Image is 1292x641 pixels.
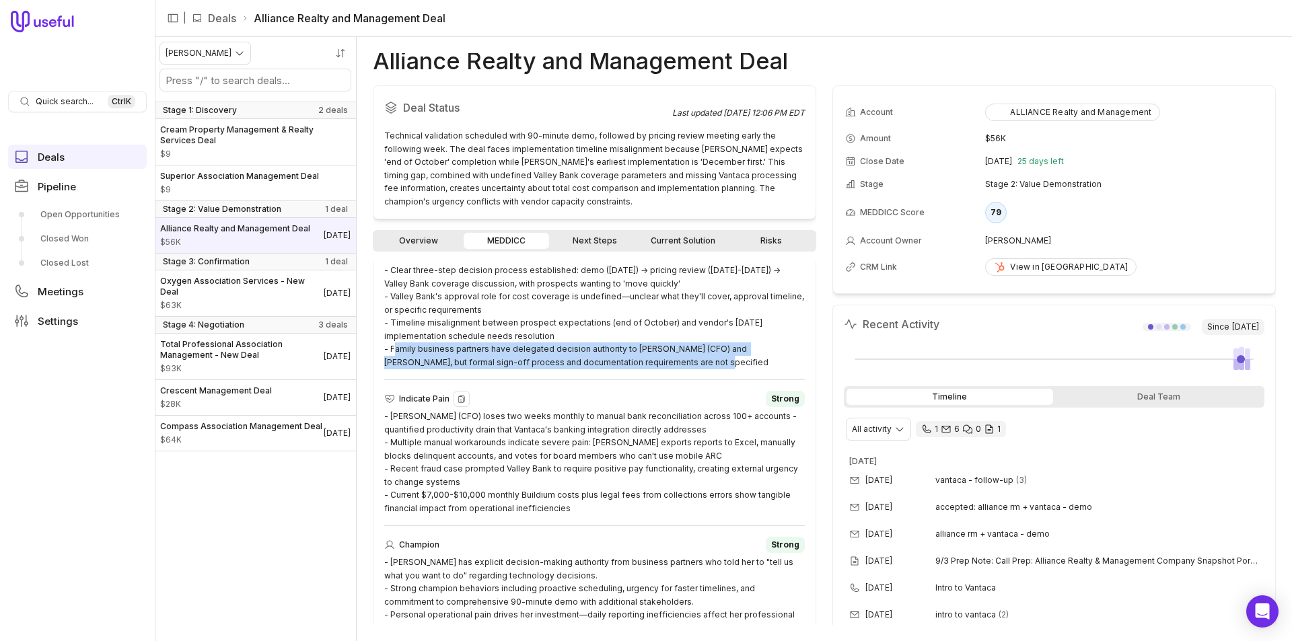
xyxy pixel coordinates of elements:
[160,223,310,234] span: Alliance Realty and Management Deal
[935,502,1092,513] span: accepted: alliance rm + vantaca - demo
[8,228,147,250] a: Closed Won
[160,435,322,445] span: Amount
[985,258,1137,276] a: View in [GEOGRAPHIC_DATA]
[163,204,281,215] span: Stage 2: Value Demonstration
[860,156,904,167] span: Close Date
[865,475,892,486] time: [DATE]
[108,95,135,108] kbd: Ctrl K
[163,105,237,116] span: Stage 1: Discovery
[985,174,1263,195] td: Stage 2: Value Demonstration
[1017,156,1064,167] span: 25 days left
[160,171,319,182] span: Superior Association Management Deal
[160,149,351,159] span: Amount
[38,287,83,297] span: Meetings
[163,8,183,28] button: Collapse sidebar
[8,204,147,225] a: Open Opportunities
[160,385,272,396] span: Crescent Management Deal
[860,179,884,190] span: Stage
[384,391,805,407] div: Indicate Pain
[324,428,351,439] time: Deal Close Date
[728,233,814,249] a: Risks
[865,556,892,566] time: [DATE]
[384,537,805,553] div: Champion
[325,204,348,215] span: 1 deal
[155,218,356,253] a: Alliance Realty and Management Deal$56K[DATE]
[640,233,725,249] a: Current Solution
[160,300,324,311] span: Amount
[985,156,1012,167] time: [DATE]
[464,233,549,249] a: MEDDICC
[208,10,236,26] a: Deals
[384,410,805,515] div: - [PERSON_NAME] (CFO) loses two weeks monthly to manual bank reconciliation across 100+ accounts ...
[860,207,925,218] span: MEDDICC Score
[916,421,1006,437] div: 1 call and 6 email threads
[160,276,324,297] span: Oxygen Association Services - New Deal
[160,399,272,410] span: Amount
[985,104,1160,121] button: ALLIANCE Realty and Management
[330,43,351,63] button: Sort by
[8,204,147,274] div: Pipeline submenu
[865,609,892,620] time: [DATE]
[163,319,244,330] span: Stage 4: Negotiation
[8,279,147,303] a: Meetings
[324,351,351,362] time: Deal Close Date
[242,10,445,26] li: Alliance Realty and Management Deal
[155,165,356,200] a: Superior Association Management Deal$9
[1056,389,1262,405] div: Deal Team
[771,393,799,404] span: Strong
[994,107,1151,118] div: ALLIANCE Realty and Management
[155,37,357,641] nav: Deals
[1202,319,1264,335] span: Since
[8,145,147,169] a: Deals
[994,262,1128,272] div: View in [GEOGRAPHIC_DATA]
[384,97,672,118] h2: Deal Status
[318,105,348,116] span: 2 deals
[935,582,1243,593] span: Intro to Vantaca
[771,539,799,550] span: Strong
[160,237,310,248] span: Amount
[318,319,348,330] span: 3 deals
[935,556,1259,566] span: 9/3 Prep Note: Call Prep: Alliance Realty & Management Company Snapshot Portfolio: 45 association...
[849,456,877,466] time: [DATE]
[860,235,922,246] span: Account Owner
[155,270,356,316] a: Oxygen Association Services - New Deal$63K[DATE]
[324,230,351,241] time: Deal Close Date
[723,108,805,118] time: [DATE] 12:06 PM EDT
[155,416,356,451] a: Compass Association Management Deal$64K[DATE]
[985,202,1007,223] div: 79
[985,128,1263,149] td: $56K
[935,475,1013,486] span: vantaca - follow-up
[183,10,186,26] span: |
[155,119,356,165] a: Cream Property Management & Realty Services Deal$9
[36,96,94,107] span: Quick search...
[844,316,939,332] h2: Recent Activity
[155,334,356,379] a: Total Professional Association Management - New Deal$93K[DATE]
[373,53,788,69] h1: Alliance Realty and Management Deal
[935,529,1050,539] span: alliance rm + vantaca - demo
[160,124,351,146] span: Cream Property Management & Realty Services Deal
[8,252,147,274] a: Closed Lost
[38,152,65,162] span: Deals
[860,262,897,272] span: CRM Link
[38,316,78,326] span: Settings
[155,380,356,415] a: Crescent Management Deal$28K[DATE]
[860,133,891,144] span: Amount
[865,502,892,513] time: [DATE]
[1232,322,1259,332] time: [DATE]
[552,233,637,249] a: Next Steps
[324,288,351,299] time: Deal Close Date
[8,309,147,333] a: Settings
[985,230,1263,252] td: [PERSON_NAME]
[8,174,147,198] a: Pipeline
[325,256,348,267] span: 1 deal
[160,184,319,195] span: Amount
[160,421,322,432] span: Compass Association Management Deal
[160,69,351,91] input: Search deals by name
[865,529,892,539] time: [DATE]
[935,609,996,620] span: intro to vantaca
[375,233,461,249] a: Overview
[860,107,893,118] span: Account
[163,256,250,267] span: Stage 3: Confirmation
[38,182,76,192] span: Pipeline
[384,264,805,369] div: - Clear three-step decision process established: demo ([DATE]) → pricing review ([DATE]-[DATE]) →...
